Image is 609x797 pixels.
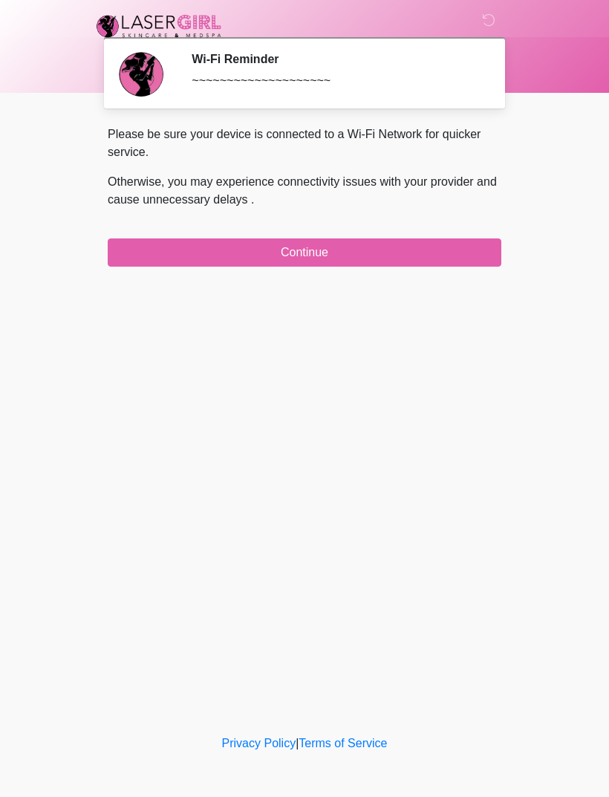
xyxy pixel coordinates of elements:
[108,173,501,209] p: Otherwise, you may experience connectivity issues with your provider and cause unnecessary delays .
[192,72,479,90] div: ~~~~~~~~~~~~~~~~~~~~
[108,126,501,161] p: Please be sure your device is connected to a Wi-Fi Network for quicker service.
[299,737,387,749] a: Terms of Service
[119,52,163,97] img: Agent Avatar
[93,11,225,41] img: Laser Girl Med Spa LLC Logo
[296,737,299,749] a: |
[222,737,296,749] a: Privacy Policy
[108,238,501,267] button: Continue
[192,52,479,66] h2: Wi-Fi Reminder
